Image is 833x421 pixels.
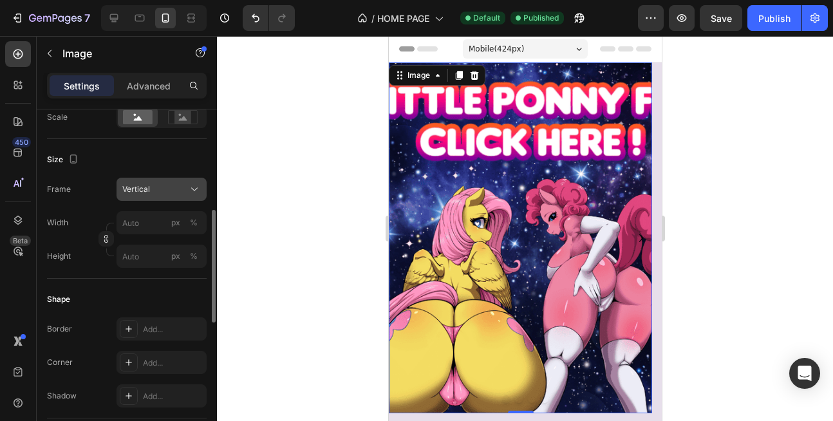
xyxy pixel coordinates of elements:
[190,250,198,262] div: %
[47,357,73,368] div: Corner
[389,36,662,421] iframe: Design area
[47,151,81,169] div: Size
[47,250,71,262] label: Height
[758,12,791,25] div: Publish
[47,294,70,305] div: Shape
[47,217,68,229] label: Width
[473,12,500,24] span: Default
[143,357,203,369] div: Add...
[117,245,207,268] input: px%
[10,236,31,246] div: Beta
[747,5,801,31] button: Publish
[168,215,183,230] button: %
[47,390,77,402] div: Shadow
[47,183,71,195] label: Frame
[122,183,150,195] span: Vertical
[143,391,203,402] div: Add...
[711,13,732,24] span: Save
[523,12,559,24] span: Published
[117,211,207,234] input: px%
[789,358,820,389] div: Open Intercom Messenger
[243,5,295,31] div: Undo/Redo
[168,248,183,264] button: %
[84,10,90,26] p: 7
[143,324,203,335] div: Add...
[190,217,198,229] div: %
[64,79,100,93] p: Settings
[117,178,207,201] button: Vertical
[171,250,180,262] div: px
[377,12,429,25] span: HOME PAGE
[62,46,172,61] p: Image
[47,111,68,123] div: Scale
[186,215,201,230] button: px
[5,5,96,31] button: 7
[171,217,180,229] div: px
[12,137,31,147] div: 450
[371,12,375,25] span: /
[47,323,72,335] div: Border
[186,248,201,264] button: px
[127,79,171,93] p: Advanced
[700,5,742,31] button: Save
